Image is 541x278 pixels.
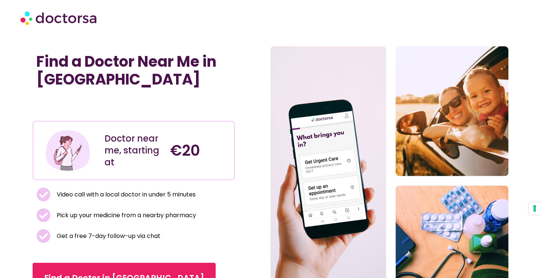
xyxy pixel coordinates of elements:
iframe: Customer reviews powered by Trustpilot [36,96,147,105]
div: Doctor near me, starting at [104,133,163,168]
button: Your consent preferences for tracking technologies [528,202,541,215]
span: Video call with a local doctor in under 5 minutes [55,189,196,200]
span: Pick up your medicine from a nearby pharmacy [55,210,196,221]
span: Get a free 7-day follow-up via chat [55,231,160,241]
iframe: Customer reviews powered by Trustpilot [36,105,231,113]
h1: Find a Doctor Near Me in [GEOGRAPHIC_DATA] [36,53,231,88]
h4: €20 [170,142,228,159]
img: Illustration depicting a young woman in a casual outfit, engaged with her smartphone. She has a p... [44,127,91,174]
